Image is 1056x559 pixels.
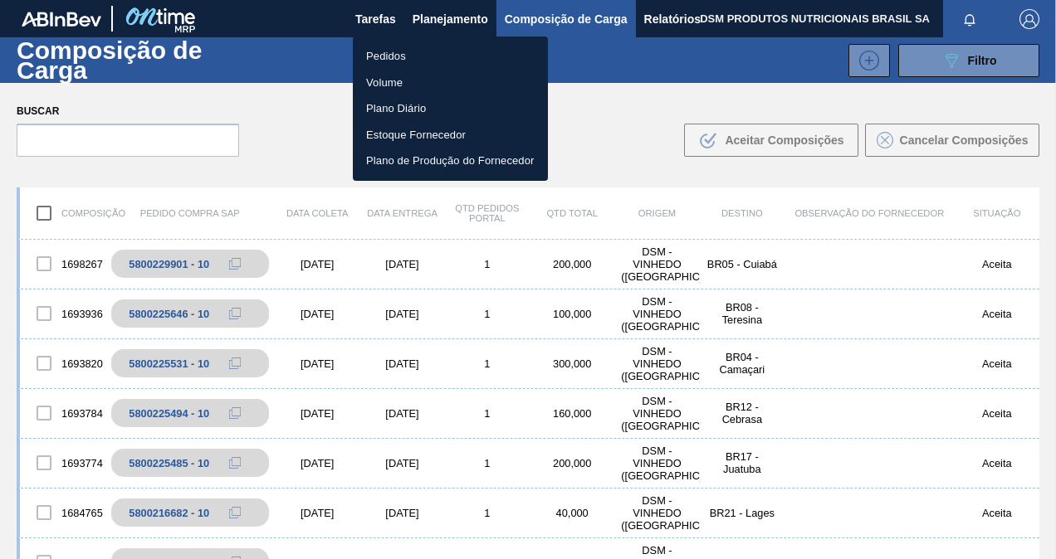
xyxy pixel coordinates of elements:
a: Pedidos [353,43,548,70]
a: Volume [353,70,548,96]
a: Plano Diário [353,95,548,122]
a: Estoque Fornecedor [353,122,548,148]
a: Plano de Produção do Fornecedor [353,148,548,174]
